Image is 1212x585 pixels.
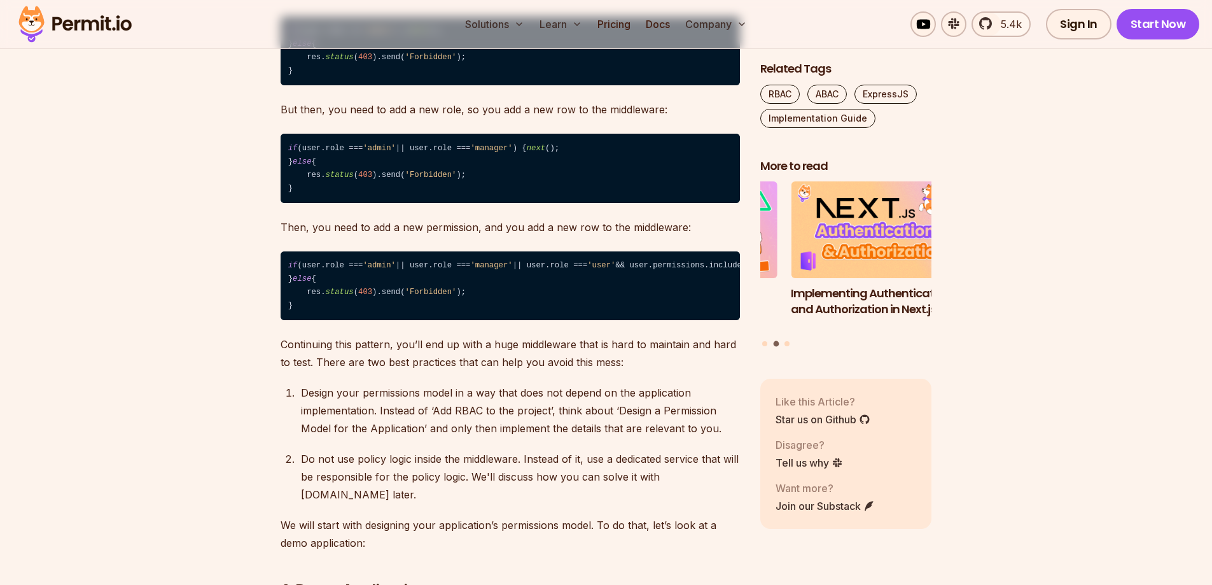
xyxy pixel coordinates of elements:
[405,53,457,62] span: 'Forbidden'
[13,3,137,46] img: Permit logo
[363,261,395,270] span: 'admin'
[405,288,457,297] span: 'Forbidden'
[281,218,740,236] p: Then, you need to add a new permission, and you add a new row to the middleware:
[405,171,457,180] span: 'Forbidden'
[534,11,587,37] button: Learn
[606,286,777,318] h3: Implementing Multi-Tenant RBAC in Nuxt.js
[470,144,512,153] span: 'manager'
[281,335,740,371] p: Continuing this pattern, you’ll end up with a huge middleware that is hard to maintain and hard t...
[791,286,963,318] h3: Implementing Authentication and Authorization in Next.js
[791,182,963,334] li: 2 of 3
[326,288,354,297] span: status
[281,134,740,203] code: (user.role === || user.role === ) { (); } { res. ( ).send( ); }
[784,341,790,346] button: Go to slide 3
[470,261,512,270] span: 'manager'
[358,53,372,62] span: 403
[587,261,615,270] span: 'user'
[293,157,311,166] span: else
[972,11,1031,37] a: 5.4k
[301,384,740,437] p: Design your permissions model in a way that does not depend on the application implementation. In...
[1117,9,1200,39] a: Start Now
[760,61,932,77] h2: Related Tags
[776,455,843,470] a: Tell us why
[762,341,767,346] button: Go to slide 1
[776,394,870,409] p: Like this Article?
[776,437,843,453] p: Disagree?
[326,171,354,180] span: status
[1046,9,1111,39] a: Sign In
[358,288,372,297] span: 403
[760,159,932,174] h2: More to read
[460,11,529,37] button: Solutions
[760,109,875,128] a: Implementation Guide
[641,11,675,37] a: Docs
[281,17,740,86] code: (user.role === ) { (); } { res. ( ).send( ); }
[293,274,311,283] span: else
[363,144,395,153] span: 'admin'
[606,182,777,334] li: 1 of 3
[288,144,298,153] span: if
[281,251,740,321] code: (user.role === || user.role === || user.role === && user.permissions.includes( )) { (); } { res. ...
[776,481,875,496] p: Want more?
[776,412,870,427] a: Star us on Github
[993,17,1022,32] span: 5.4k
[326,53,354,62] span: status
[791,182,963,279] img: Implementing Authentication and Authorization in Next.js
[281,101,740,118] p: But then, you need to add a new role, so you add a new row to the middleware:
[776,498,875,514] a: Join our Substack
[358,171,372,180] span: 403
[301,450,740,504] p: Do not use policy logic inside the middleware. Instead of it, use a dedicated service that will b...
[791,182,963,334] a: Implementing Authentication and Authorization in Next.jsImplementing Authentication and Authoriza...
[773,341,779,347] button: Go to slide 2
[854,85,917,104] a: ExpressJS
[807,85,847,104] a: ABAC
[281,516,740,552] p: We will start with designing your application’s permissions model. To do that, let’s look at a de...
[592,11,636,37] a: Pricing
[680,11,752,37] button: Company
[760,182,932,349] div: Posts
[760,85,800,104] a: RBAC
[527,144,545,153] span: next
[288,261,298,270] span: if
